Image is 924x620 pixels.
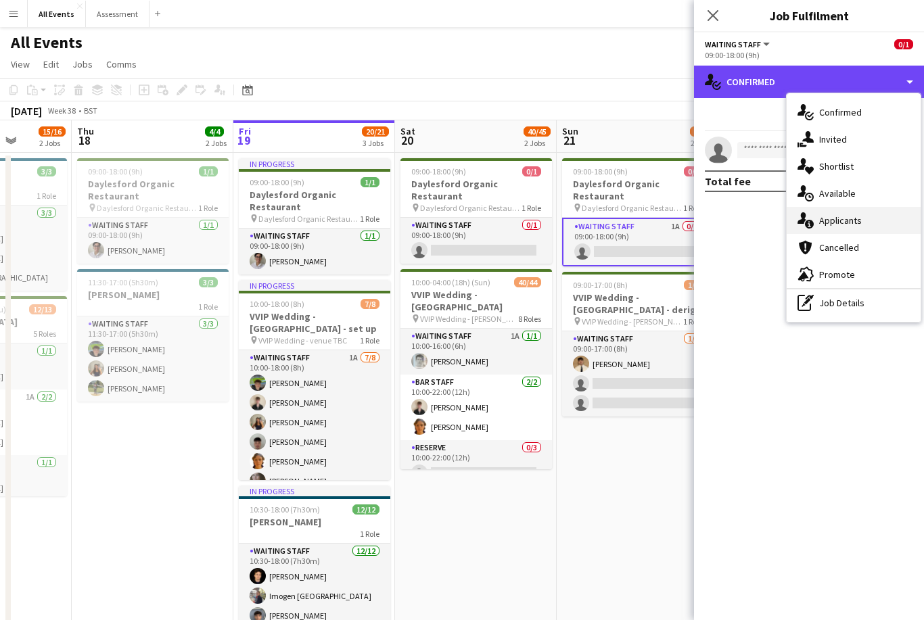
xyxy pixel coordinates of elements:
app-card-role: Waiting Staff0/109:00-18:00 (9h) [400,218,552,264]
app-job-card: 09:00-17:00 (8h)1/3VVIP Wedding - [GEOGRAPHIC_DATA] - derig VVIP Wedding - [PERSON_NAME][GEOGRAPH... [562,272,714,416]
span: VVIP Wedding - venue TBC [258,335,347,345]
span: Comms [106,58,137,70]
span: 09:00-18:00 (9h) [573,166,628,176]
app-job-card: 09:00-18:00 (9h)0/1Daylesford Organic Restaurant Daylesford Organic Restaurant1 RoleWaiting Staff... [562,158,714,266]
app-card-role: Waiting Staff3/311:30-17:00 (5h30m)[PERSON_NAME][PERSON_NAME][PERSON_NAME] [77,316,229,402]
span: Sat [400,125,415,137]
span: 09:00-17:00 (8h) [573,280,628,290]
div: 09:00-18:00 (9h)1/1Daylesford Organic Restaurant Daylesford Organic Restaurant1 RoleWaiting Staff... [77,158,229,264]
span: VVIP Wedding - [PERSON_NAME][GEOGRAPHIC_DATA][PERSON_NAME] [582,316,683,327]
span: 0/1 [894,39,913,49]
span: 40/45 [524,126,551,137]
h3: [PERSON_NAME] [77,289,229,301]
span: Invited [819,133,847,145]
span: 1 Role [198,203,218,213]
span: 8 Roles [518,314,541,324]
span: 20/21 [362,126,389,137]
span: 12/12 [352,504,379,515]
span: 10:00-04:00 (18h) (Sun) [411,277,490,287]
span: 1 Role [360,529,379,539]
a: Jobs [67,55,98,73]
span: Daylesford Organic Restaurant [258,214,360,224]
h1: All Events [11,32,83,53]
div: Total fee [705,174,751,188]
button: Waiting Staff [705,39,772,49]
h3: Daylesford Organic Restaurant [77,178,229,202]
span: Edit [43,58,59,70]
span: 20 [398,133,415,148]
span: Week 38 [45,105,78,116]
div: 2 Jobs [39,138,65,148]
span: 11:30-17:00 (5h30m) [88,277,158,287]
span: VVIP Wedding - [PERSON_NAME][GEOGRAPHIC_DATA][PERSON_NAME] [420,314,518,324]
span: 1/4 [690,126,709,137]
app-job-card: In progress10:00-18:00 (8h)7/8VVIP Wedding - [GEOGRAPHIC_DATA] - set up VVIP Wedding - venue TBC1... [239,280,390,480]
span: 1 Role [360,335,379,345]
span: Confirmed [819,106,862,118]
span: 1/3 [684,280,703,290]
h3: Daylesford Organic Restaurant [562,178,714,202]
h3: VVIP Wedding - [GEOGRAPHIC_DATA] - set up [239,310,390,335]
h3: Daylesford Organic Restaurant [400,178,552,202]
span: 10:00-18:00 (8h) [250,299,304,309]
span: 1 Role [37,191,56,201]
span: 4/4 [205,126,224,137]
span: 09:00-18:00 (9h) [250,177,304,187]
span: 12/13 [29,304,56,314]
span: 1 Role [360,214,379,224]
span: Jobs [72,58,93,70]
div: BST [84,105,97,116]
span: 1/1 [199,166,218,176]
span: 1 Role [683,203,703,213]
span: Cancelled [819,241,859,254]
div: Job Details [787,289,921,316]
a: View [5,55,35,73]
span: 0/1 [522,166,541,176]
span: 09:00-18:00 (9h) [411,166,466,176]
span: Sun [562,125,578,137]
h3: [PERSON_NAME] [239,516,390,528]
span: Applicants [819,214,862,226]
span: Thu [77,125,94,137]
app-card-role: Waiting Staff1A1/110:00-16:00 (6h)[PERSON_NAME] [400,329,552,375]
h3: Job Fulfilment [694,7,924,24]
span: 1 Role [522,203,541,213]
span: 3/3 [199,277,218,287]
span: Daylesford Organic Restaurant [97,203,198,213]
span: 15/16 [39,126,66,137]
span: Available [819,187,856,199]
button: Assessment [86,1,149,27]
app-card-role: Bar Staff2/210:00-22:00 (12h)[PERSON_NAME][PERSON_NAME] [400,375,552,440]
h3: Daylesford Organic Restaurant [239,189,390,213]
a: Edit [38,55,64,73]
span: Daylesford Organic Restaurant [420,203,522,213]
app-job-card: In progress09:00-18:00 (9h)1/1Daylesford Organic Restaurant Daylesford Organic Restaurant1 RoleWa... [239,158,390,275]
app-job-card: 11:30-17:00 (5h30m)3/3[PERSON_NAME]1 RoleWaiting Staff3/311:30-17:00 (5h30m)[PERSON_NAME][PERSON_... [77,269,229,402]
app-card-role: Waiting Staff1/109:00-18:00 (9h)[PERSON_NAME] [239,229,390,275]
span: View [11,58,30,70]
div: 10:00-04:00 (18h) (Sun)40/44VVIP Wedding - [GEOGRAPHIC_DATA] VVIP Wedding - [PERSON_NAME][GEOGRAP... [400,269,552,469]
div: 2 Jobs [524,138,550,148]
div: 3 Jobs [363,138,388,148]
button: All Events [28,1,86,27]
span: 1 Role [198,302,218,312]
span: Daylesford Organic Restaurant [582,203,683,213]
span: 3/3 [37,166,56,176]
div: [DATE] [11,104,42,118]
app-job-card: 09:00-18:00 (9h)0/1Daylesford Organic Restaurant Daylesford Organic Restaurant1 RoleWaiting Staff... [400,158,552,264]
div: In progress [239,280,390,291]
app-card-role: Waiting Staff1/109:00-18:00 (9h)[PERSON_NAME] [77,218,229,264]
span: Shortlist [819,160,854,172]
div: 2 Jobs [206,138,227,148]
div: 2 Jobs [691,138,712,148]
span: 40/44 [514,277,541,287]
span: 7/8 [361,299,379,309]
div: In progress [239,485,390,496]
div: Confirmed [694,66,924,98]
a: Comms [101,55,142,73]
span: 09:00-18:00 (9h) [88,166,143,176]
